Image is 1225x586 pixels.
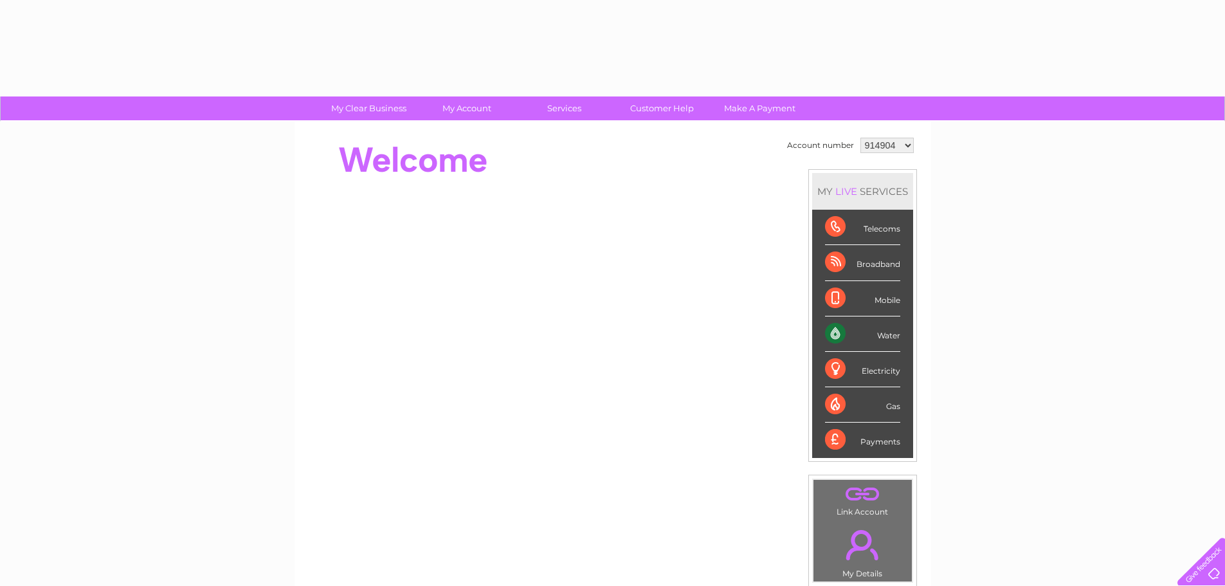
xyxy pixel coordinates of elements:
[609,96,715,120] a: Customer Help
[825,281,900,316] div: Mobile
[813,479,912,520] td: Link Account
[707,96,813,120] a: Make A Payment
[784,134,857,156] td: Account number
[833,185,860,197] div: LIVE
[813,519,912,582] td: My Details
[825,352,900,387] div: Electricity
[825,423,900,457] div: Payments
[511,96,617,120] a: Services
[825,316,900,352] div: Water
[413,96,520,120] a: My Account
[825,210,900,245] div: Telecoms
[817,522,909,567] a: .
[316,96,422,120] a: My Clear Business
[812,173,913,210] div: MY SERVICES
[825,387,900,423] div: Gas
[817,483,909,506] a: .
[825,245,900,280] div: Broadband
